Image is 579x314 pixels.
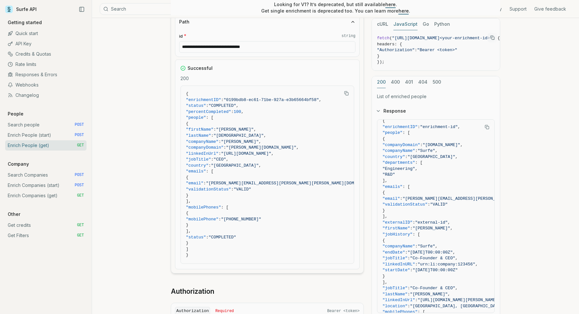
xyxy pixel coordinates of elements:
[218,139,221,144] span: :
[415,48,417,52] span: :
[5,49,87,59] a: Credits & Quotas
[77,233,84,238] span: GET
[423,143,460,147] span: "[DOMAIN_NAME]"
[415,220,447,225] span: "external-id"
[434,18,450,30] button: Python
[186,103,206,108] span: "status"
[5,39,87,49] a: API Key
[510,6,527,12] a: Support
[221,151,271,156] span: "[URL][DOMAIN_NAME]"
[224,97,319,102] span: "0199bdb8-ec61-71be-927a-e3b65664bf58"
[382,244,415,249] span: "companyName"
[410,256,455,261] span: "Co-Founder & CEO"
[75,122,84,127] span: POST
[221,205,228,210] span: : [
[413,226,450,231] span: "[PERSON_NAME]"
[186,157,211,162] span: "jobTitle"
[186,163,208,168] span: "country"
[5,80,87,90] a: Webhooks
[211,163,259,168] span: "[GEOGRAPHIC_DATA]"
[206,181,379,186] span: "[PERSON_NAME][EMAIL_ADDRESS][PERSON_NAME][PERSON_NAME][DOMAIN_NAME]"
[382,256,408,261] span: "jobTitle"
[382,226,410,231] span: "firstName"
[186,247,188,252] span: ]
[433,76,441,88] button: 500
[186,241,188,245] span: }
[264,133,266,138] span: ,
[382,202,427,207] span: "validationStatus"
[408,256,410,261] span: :
[221,97,224,102] span: :
[5,161,32,167] p: Company
[455,154,458,159] span: ,
[399,8,409,14] a: here
[382,286,408,291] span: "jobTitle"
[75,172,84,178] span: POST
[415,262,418,267] span: :
[206,169,213,174] span: : [
[75,133,84,138] span: POST
[377,60,384,64] span: });
[5,90,87,100] a: Changelog
[186,115,206,120] span: "people"
[382,304,408,309] span: "location"
[186,235,206,240] span: "status"
[415,166,418,171] span: ,
[186,97,221,102] span: "enrichmentID"
[216,127,254,132] span: "[PERSON_NAME]"
[5,170,87,180] a: Search Companies POST
[186,139,218,144] span: "companyName"
[420,143,423,147] span: :
[186,223,188,227] span: }
[423,18,429,30] button: Go
[402,130,410,135] span: : [
[405,76,413,88] button: 401
[488,33,497,42] button: Copy Text
[214,127,216,132] span: :
[455,256,458,261] span: ,
[382,292,408,297] span: "lastName"
[427,202,430,207] span: :
[377,48,415,52] span: "Authorization"
[175,15,359,29] button: Path
[377,76,386,88] button: 200
[430,202,448,207] span: "VALID"
[5,59,87,69] a: Rate limits
[5,230,87,241] a: Get Filters GET
[415,244,418,249] span: :
[186,181,204,186] span: "email"
[231,109,234,114] span: :
[400,196,403,201] span: :
[218,151,221,156] span: :
[410,292,448,297] span: "[PERSON_NAME]"
[408,292,410,297] span: :
[221,139,259,144] span: "[PERSON_NAME]"
[382,166,415,171] span: "Engineering"
[180,65,354,71] div: Successful
[382,208,385,213] span: }
[186,121,188,126] span: {
[372,103,500,119] button: Response
[382,118,385,123] span: {
[408,286,410,291] span: :
[410,304,505,309] span: "[GEOGRAPHIC_DATA], [GEOGRAPHIC_DATA]"
[5,19,44,26] p: Getting started
[5,140,87,151] a: Enrich People (get) GET
[186,217,218,222] span: "mobilePhone"
[241,109,244,114] span: ,
[410,268,413,272] span: :
[408,304,410,309] span: :
[186,199,191,204] span: ],
[206,115,213,120] span: : [
[186,169,206,174] span: "emails"
[211,133,214,138] span: :
[534,6,566,12] a: Give feedback
[342,88,351,98] button: Copy Text
[206,103,208,108] span: :
[382,125,418,129] span: "enrichmentID"
[186,109,231,114] span: "percentCompleted"
[5,120,87,130] a: Search people POST
[179,33,183,39] span: id
[77,143,84,148] span: GET
[415,298,418,302] span: :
